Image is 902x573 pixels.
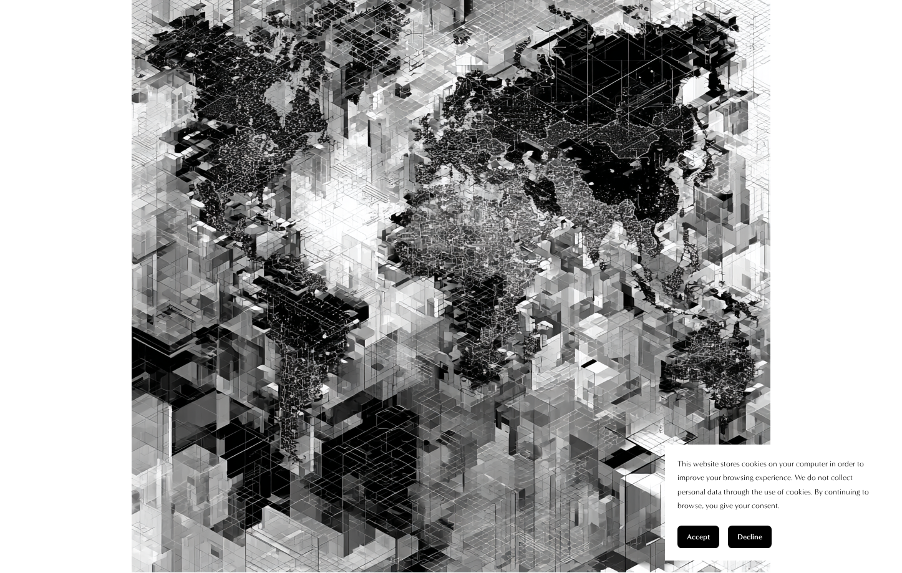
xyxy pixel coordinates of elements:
[677,457,877,513] p: This website stores cookies on your computer in order to improve your browsing experience. We do ...
[728,526,772,548] button: Decline
[687,532,710,541] span: Accept
[677,526,719,548] button: Accept
[665,445,890,561] section: Cookie banner
[737,532,762,541] span: Decline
